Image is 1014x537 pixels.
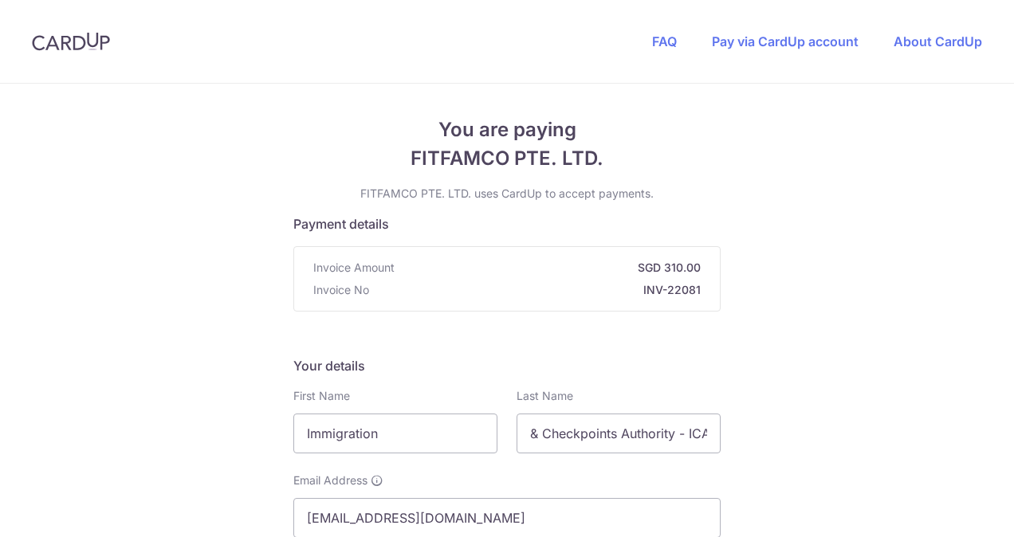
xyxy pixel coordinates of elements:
p: FITFAMCO PTE. LTD. uses CardUp to accept payments. [293,186,721,202]
iframe: Opens a widget where you can find more information [907,489,998,529]
h5: Payment details [293,214,721,233]
span: Invoice Amount [313,260,395,276]
h5: Your details [293,356,721,375]
span: Invoice No [313,282,369,298]
span: You are paying [293,116,721,144]
img: CardUp [32,32,110,51]
span: FITFAMCO PTE. LTD. [293,144,721,173]
span: Email Address [293,472,367,488]
label: Last Name [517,388,573,404]
input: First name [293,414,497,453]
label: First Name [293,388,350,404]
strong: INV-22081 [375,282,701,298]
a: About CardUp [894,33,982,49]
a: FAQ [652,33,677,49]
strong: SGD 310.00 [401,260,701,276]
input: Last name [517,414,721,453]
a: Pay via CardUp account [712,33,859,49]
